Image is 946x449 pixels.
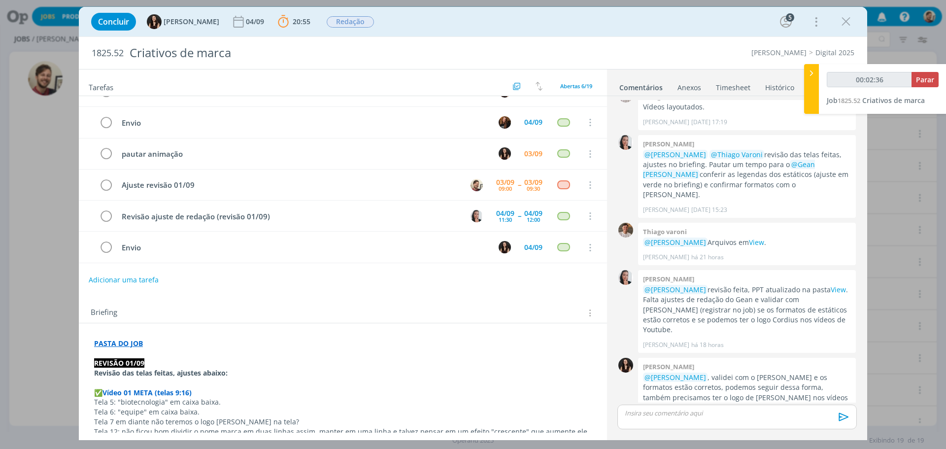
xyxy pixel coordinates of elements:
[644,373,706,382] span: @[PERSON_NAME]
[469,177,484,192] button: G
[497,240,512,255] button: I
[94,358,144,368] strong: REVISÃO 01/09
[89,80,113,92] span: Tarefas
[643,238,851,247] p: Arquivos em .
[326,16,374,28] button: Redação
[827,96,925,105] a: Job1825.52Criativos de marca
[524,244,542,251] div: 04/09
[497,146,512,161] button: I
[643,118,689,127] p: [PERSON_NAME]
[691,341,724,349] span: há 18 horas
[164,18,219,25] span: [PERSON_NAME]
[499,116,511,129] img: T
[916,75,934,84] span: Parar
[643,139,694,148] b: [PERSON_NAME]
[815,48,854,57] a: Digital 2025
[102,388,192,397] strong: Vídeo 01 META (telas 9:16)
[618,223,633,238] img: T
[643,150,851,200] p: revisão das telas feitas, ajustes no briefing. Pautar um tempo para o conferir as legendas dos es...
[838,96,860,105] span: 1825.52
[293,17,310,26] span: 20:55
[527,217,540,222] div: 12:00
[644,238,706,247] span: @[PERSON_NAME]
[749,238,764,247] a: View
[117,210,461,223] div: Revisão ajuste de redação (revisão 01/09)
[677,83,701,93] div: Anexos
[715,78,751,93] a: Timesheet
[94,368,228,378] strong: Revisão das telas feitas, ajustes abaixo:
[643,341,689,349] p: [PERSON_NAME]
[691,206,727,214] span: [DATE] 15:23
[496,210,514,217] div: 04/09
[643,285,851,335] p: revisão feita, PPT atualizado na pasta . Falta ajustes de redação do Gean e validar com [PERSON_N...
[643,362,694,371] b: [PERSON_NAME]
[91,13,136,31] button: Concluir
[644,150,706,159] span: @[PERSON_NAME]
[79,7,867,440] div: dialog
[92,48,124,59] span: 1825.52
[912,72,939,87] button: Parar
[524,210,542,217] div: 04/09
[275,14,313,30] button: 20:55
[117,148,489,160] div: pautar animação
[831,285,846,294] a: View
[751,48,807,57] a: [PERSON_NAME]
[117,179,461,191] div: Ajuste revisão 01/09
[527,186,540,191] div: 09:30
[94,417,592,427] p: Tela 7 em diante não teremos o logo [PERSON_NAME] na tela?
[94,339,143,348] a: PASTA DO JOB
[643,227,687,236] b: Thiago varoni
[643,206,689,214] p: [PERSON_NAME]
[471,210,483,222] img: C
[619,78,663,93] a: Comentários
[471,179,483,191] img: G
[691,118,727,127] span: [DATE] 17:19
[94,427,592,437] p: Tela 12: não ficou bom dividir o nome marca em duas linhas assim, manter em uma linha e talvez pe...
[147,14,219,29] button: I[PERSON_NAME]
[469,208,484,223] button: C
[88,271,159,289] button: Adicionar uma tarefa
[778,14,794,30] button: 5
[618,135,633,150] img: C
[643,160,815,179] span: @Gean [PERSON_NAME]
[518,212,521,219] span: --
[536,82,542,91] img: arrow-down-up.svg
[518,181,521,188] span: --
[524,119,542,126] div: 04/09
[246,18,266,25] div: 04/09
[524,179,542,186] div: 03/09
[711,150,763,159] span: @Thiago Varoni
[499,241,511,253] img: I
[862,96,925,105] span: Criativos de marca
[643,102,851,112] p: Vídeos layoutados.
[691,253,724,262] span: há 21 horas
[499,147,511,160] img: I
[117,117,489,129] div: Envio
[618,358,633,373] img: I
[94,388,102,397] strong: ✅
[499,186,512,191] div: 09:00
[643,275,694,283] b: [PERSON_NAME]
[496,179,514,186] div: 03/09
[327,16,374,28] span: Redação
[524,150,542,157] div: 03/09
[644,285,706,294] span: @[PERSON_NAME]
[786,13,794,22] div: 5
[560,82,592,90] span: Abertas 6/19
[98,18,129,26] span: Concluir
[94,407,592,417] p: Tela 6: "equipe" em caixa baixa.
[117,242,489,254] div: Envio
[765,78,795,93] a: Histórico
[91,307,117,319] span: Briefing
[499,217,512,222] div: 11:30
[643,253,689,262] p: [PERSON_NAME]
[126,41,533,65] div: Criativos de marca
[618,270,633,285] img: C
[147,14,162,29] img: I
[94,397,592,407] p: Tela 5: "biotecnologia" em caixa baixa.
[643,373,851,413] p: , validei com o [PERSON_NAME] e os formatos estão corretos, podemos seguir dessa forma, também pr...
[497,115,512,130] button: T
